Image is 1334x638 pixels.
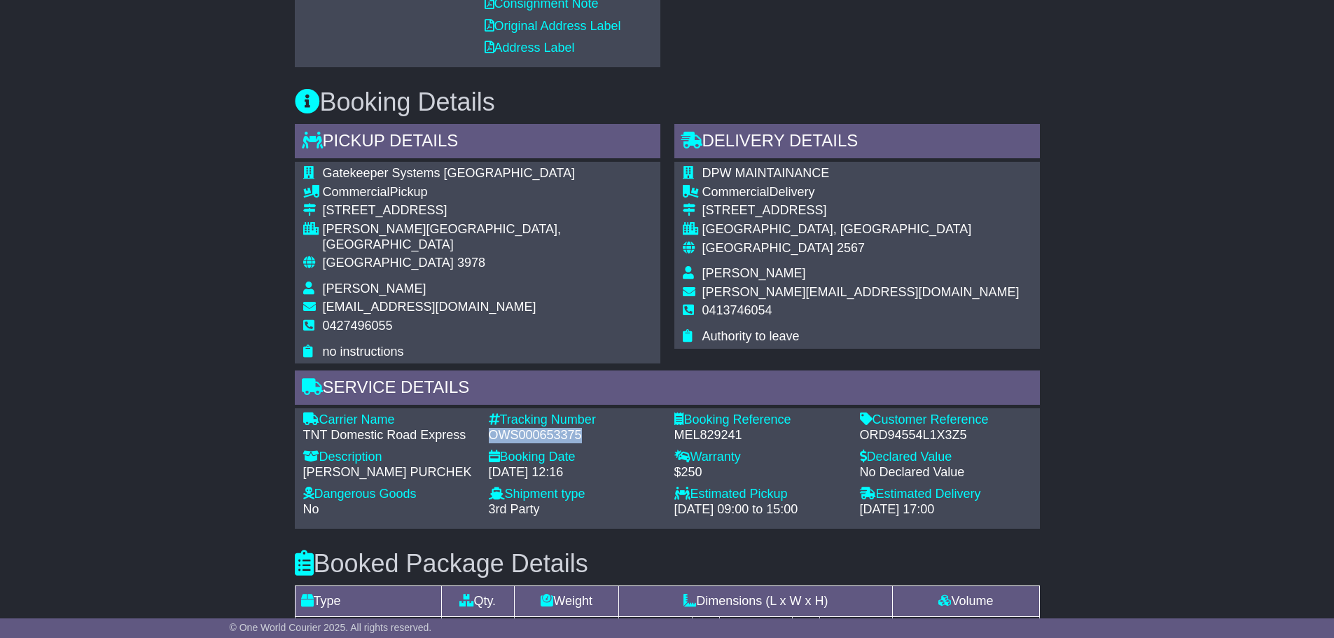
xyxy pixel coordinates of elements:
[489,412,660,428] div: Tracking Number
[323,345,404,359] span: no instructions
[295,550,1040,578] h3: Booked Package Details
[489,487,660,502] div: Shipment type
[303,465,475,480] div: [PERSON_NAME] PURCHEK
[860,412,1031,428] div: Customer Reference
[674,428,846,443] div: MEL829241
[702,285,1020,299] span: [PERSON_NAME][EMAIL_ADDRESS][DOMAIN_NAME]
[489,450,660,465] div: Booking Date
[295,124,660,162] div: Pickup Details
[860,487,1031,502] div: Estimated Delivery
[674,450,846,465] div: Warranty
[860,450,1031,465] div: Declared Value
[515,586,619,617] td: Weight
[489,465,660,480] div: [DATE] 12:16
[323,203,652,219] div: [STREET_ADDRESS]
[295,88,1040,116] h3: Booking Details
[303,502,319,516] span: No
[837,241,865,255] span: 2567
[323,282,426,296] span: [PERSON_NAME]
[323,185,652,200] div: Pickup
[860,465,1031,480] div: No Declared Value
[702,241,833,255] span: [GEOGRAPHIC_DATA]
[674,487,846,502] div: Estimated Pickup
[702,185,1020,200] div: Delivery
[323,319,393,333] span: 0427496055
[702,329,800,343] span: Authority to leave
[674,465,846,480] div: $250
[860,428,1031,443] div: ORD94554L1X3Z5
[489,502,540,516] span: 3rd Party
[303,412,475,428] div: Carrier Name
[702,222,1020,237] div: [GEOGRAPHIC_DATA], [GEOGRAPHIC_DATA]
[702,303,772,317] span: 0413746054
[323,166,575,180] span: Gatekeeper Systems [GEOGRAPHIC_DATA]
[230,622,432,633] span: © One World Courier 2025. All rights reserved.
[295,370,1040,408] div: Service Details
[702,203,1020,219] div: [STREET_ADDRESS]
[489,428,660,443] div: OWS000653375
[702,266,806,280] span: [PERSON_NAME]
[702,185,770,199] span: Commercial
[674,124,1040,162] div: Delivery Details
[860,502,1031,518] div: [DATE] 17:00
[457,256,485,270] span: 3978
[303,487,475,502] div: Dangerous Goods
[441,586,515,617] td: Qty.
[485,41,575,55] a: Address Label
[323,185,390,199] span: Commercial
[323,222,652,252] div: [PERSON_NAME][GEOGRAPHIC_DATA], [GEOGRAPHIC_DATA]
[619,586,893,617] td: Dimensions (L x W x H)
[323,300,536,314] span: [EMAIL_ADDRESS][DOMAIN_NAME]
[303,428,475,443] div: TNT Domestic Road Express
[674,412,846,428] div: Booking Reference
[323,256,454,270] span: [GEOGRAPHIC_DATA]
[674,502,846,518] div: [DATE] 09:00 to 15:00
[702,166,830,180] span: DPW MAINTAINANCE
[303,450,475,465] div: Description
[485,19,621,33] a: Original Address Label
[295,586,441,617] td: Type
[893,586,1039,617] td: Volume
